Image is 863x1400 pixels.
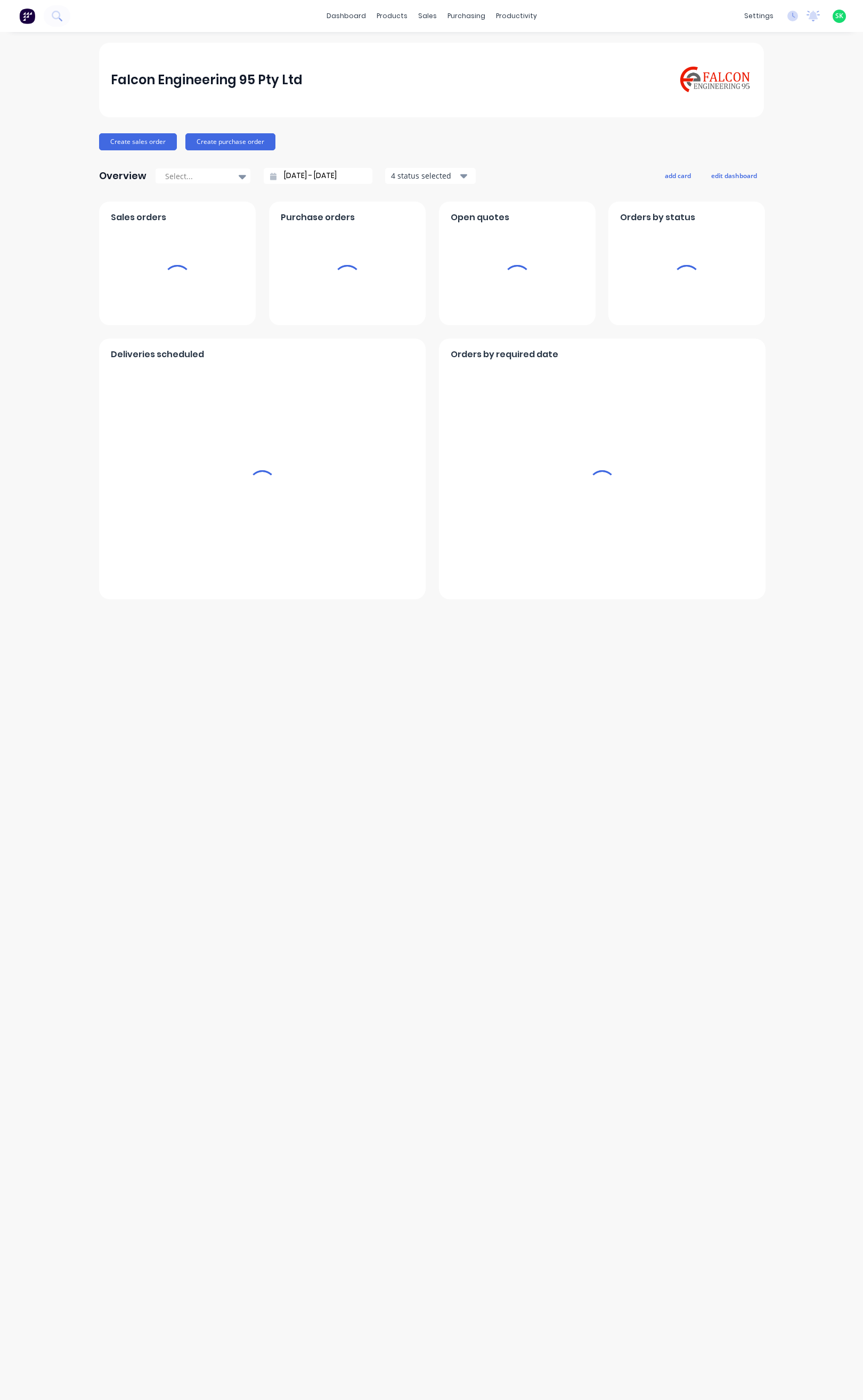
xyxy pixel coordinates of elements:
[321,8,371,24] a: dashboard
[391,170,458,181] div: 4 status selected
[281,211,355,224] span: Purchase orders
[111,348,204,361] span: Deliveries scheduled
[658,168,698,182] button: add card
[739,8,779,24] div: settings
[620,211,695,224] span: Orders by status
[185,133,275,150] button: Create purchase order
[385,168,476,184] button: 4 status selected
[371,8,413,24] div: products
[99,133,177,150] button: Create sales order
[442,8,491,24] div: purchasing
[413,8,442,24] div: sales
[111,69,303,91] div: Falcon Engineering 95 Pty Ltd
[451,211,509,224] span: Open quotes
[111,211,166,224] span: Sales orders
[491,8,542,24] div: productivity
[99,165,146,187] div: Overview
[19,8,35,24] img: Factory
[835,11,843,21] span: SK
[678,65,752,95] img: Falcon Engineering 95 Pty Ltd
[704,168,764,182] button: edit dashboard
[451,348,558,361] span: Orders by required date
